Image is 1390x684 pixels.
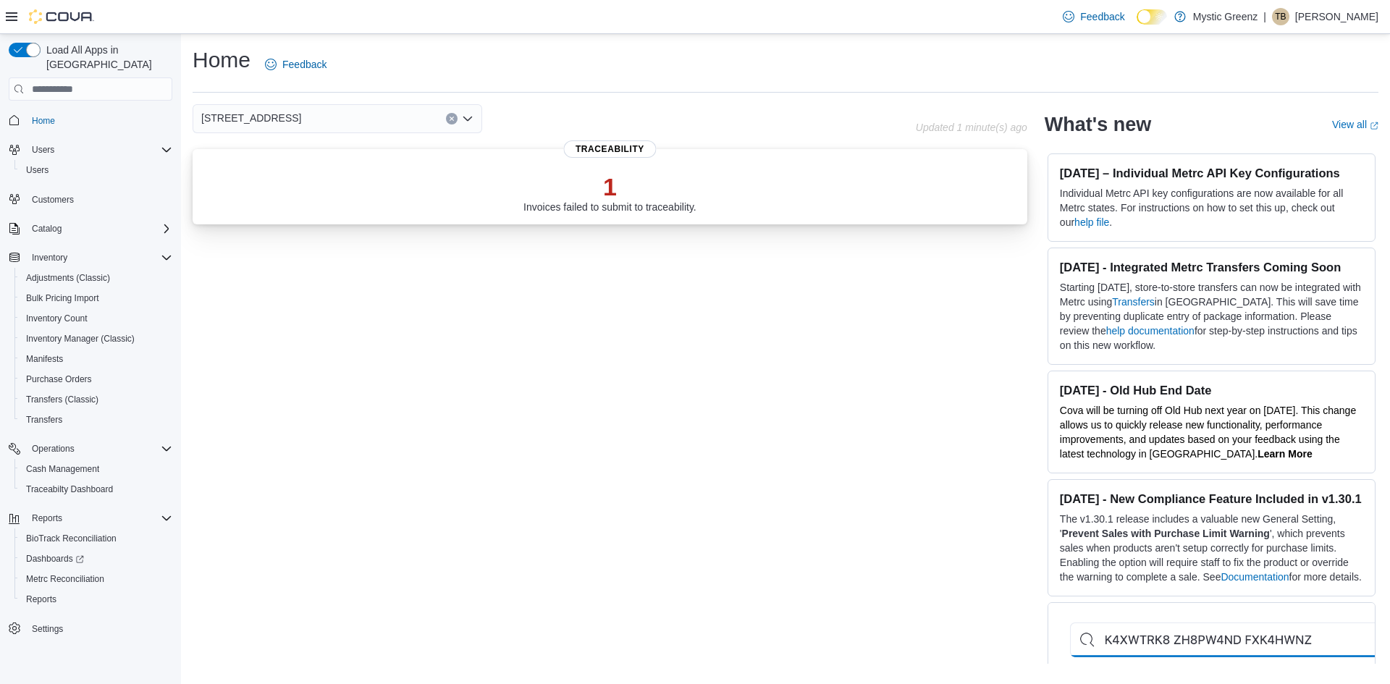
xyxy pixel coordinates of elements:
[20,310,93,327] a: Inventory Count
[20,550,90,567] a: Dashboards
[26,463,99,475] span: Cash Management
[9,104,172,677] nav: Complex example
[20,550,172,567] span: Dashboards
[1332,119,1378,130] a: View allExternal link
[3,109,178,130] button: Home
[26,620,172,638] span: Settings
[1112,296,1155,308] a: Transfers
[14,308,178,329] button: Inventory Count
[20,481,119,498] a: Traceabilty Dashboard
[20,310,172,327] span: Inventory Count
[1272,8,1289,25] div: Tabitha Brinkman
[1221,571,1289,583] a: Documentation
[20,460,105,478] a: Cash Management
[14,410,178,430] button: Transfers
[26,112,61,130] a: Home
[26,440,172,457] span: Operations
[14,160,178,180] button: Users
[26,249,172,266] span: Inventory
[1057,2,1130,31] a: Feedback
[20,530,172,547] span: BioTrack Reconciliation
[14,288,178,308] button: Bulk Pricing Import
[1060,166,1363,180] h3: [DATE] – Individual Metrc API Key Configurations
[14,569,178,589] button: Metrc Reconciliation
[26,191,80,208] a: Customers
[26,111,172,129] span: Home
[14,589,178,609] button: Reports
[14,389,178,410] button: Transfers (Classic)
[446,113,458,124] button: Clear input
[1045,113,1151,136] h2: What's new
[1275,8,1286,25] span: TB
[523,172,696,201] p: 1
[26,594,56,605] span: Reports
[14,479,178,499] button: Traceabilty Dashboard
[20,481,172,498] span: Traceabilty Dashboard
[26,394,98,405] span: Transfers (Classic)
[1295,8,1378,25] p: [PERSON_NAME]
[20,411,172,428] span: Transfers
[462,113,473,124] button: Open list of options
[20,591,172,608] span: Reports
[26,573,104,585] span: Metrc Reconciliation
[20,391,172,408] span: Transfers (Classic)
[26,484,113,495] span: Traceabilty Dashboard
[523,172,696,213] div: Invoices failed to submit to traceability.
[916,122,1027,133] p: Updated 1 minute(s) ago
[1258,448,1312,460] a: Learn More
[32,115,55,127] span: Home
[26,141,60,159] button: Users
[14,549,178,569] a: Dashboards
[282,57,327,72] span: Feedback
[20,570,172,588] span: Metrc Reconciliation
[41,43,172,72] span: Load All Apps in [GEOGRAPHIC_DATA]
[32,194,74,206] span: Customers
[32,223,62,235] span: Catalog
[1106,325,1195,337] a: help documentation
[26,353,63,365] span: Manifests
[3,618,178,639] button: Settings
[26,533,117,544] span: BioTrack Reconciliation
[3,439,178,459] button: Operations
[1062,528,1270,539] strong: Prevent Sales with Purchase Limit Warning
[26,510,68,527] button: Reports
[564,140,656,158] span: Traceability
[20,411,68,428] a: Transfers
[20,269,172,287] span: Adjustments (Classic)
[3,508,178,528] button: Reports
[26,333,135,345] span: Inventory Manager (Classic)
[1193,8,1258,25] p: Mystic Greenz
[20,330,140,347] a: Inventory Manager (Classic)
[20,290,105,307] a: Bulk Pricing Import
[26,373,92,385] span: Purchase Orders
[20,350,69,368] a: Manifests
[26,553,84,565] span: Dashboards
[1060,512,1363,584] p: The v1.30.1 release includes a valuable new General Setting, ' ', which prevents sales when produ...
[3,140,178,160] button: Users
[259,50,332,79] a: Feedback
[14,268,178,288] button: Adjustments (Classic)
[20,371,98,388] a: Purchase Orders
[32,252,67,263] span: Inventory
[20,530,122,547] a: BioTrack Reconciliation
[14,349,178,369] button: Manifests
[26,313,88,324] span: Inventory Count
[32,443,75,455] span: Operations
[1060,383,1363,397] h3: [DATE] - Old Hub End Date
[26,141,172,159] span: Users
[193,46,250,75] h1: Home
[20,350,172,368] span: Manifests
[32,512,62,524] span: Reports
[20,371,172,388] span: Purchase Orders
[26,220,172,237] span: Catalog
[26,620,69,638] a: Settings
[14,528,178,549] button: BioTrack Reconciliation
[14,329,178,349] button: Inventory Manager (Classic)
[29,9,94,24] img: Cova
[26,164,49,176] span: Users
[32,144,54,156] span: Users
[14,459,178,479] button: Cash Management
[3,248,178,268] button: Inventory
[1080,9,1124,24] span: Feedback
